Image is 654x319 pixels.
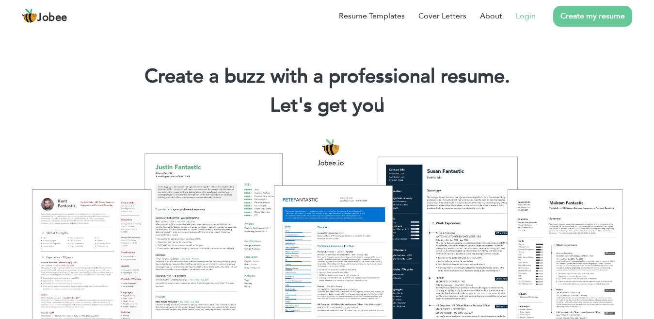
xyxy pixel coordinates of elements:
[418,10,466,22] a: Cover Letters
[15,93,639,118] h2: Let's
[480,10,502,22] a: About
[37,13,67,23] span: Jobee
[553,6,632,27] a: Create my resume
[339,10,405,22] a: Resume Templates
[22,8,67,24] a: Jobee
[318,92,384,119] span: get you
[15,64,639,89] h1: Create a buzz with a professional resume.
[380,92,384,119] span: |
[22,8,37,24] img: jobee.io
[516,10,536,22] a: Login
